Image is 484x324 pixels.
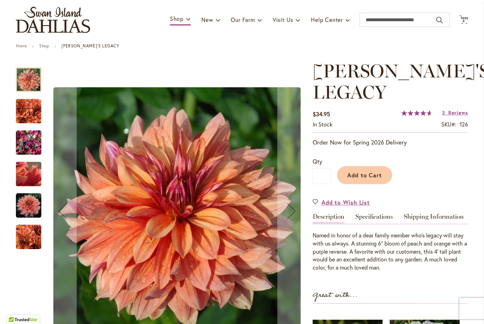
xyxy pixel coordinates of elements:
[5,299,25,319] iframe: Launch Accessibility Center
[16,99,41,124] img: Andy's Legacy
[313,213,468,272] div: Detailed Product Info
[313,120,332,128] span: In stock
[313,198,370,206] a: Add to Wish List
[170,15,184,22] span: Shop
[16,155,48,186] div: Andy's Legacy
[313,110,330,118] span: $34.95
[273,16,293,23] span: Visit Us
[460,120,468,129] div: 126
[442,109,468,116] a: 3 Reviews
[16,186,48,218] div: Andy's Legacy
[313,138,468,147] p: Order Now for Spring 2026 Delivery
[3,155,54,193] img: Andy's Legacy
[321,198,370,206] span: Add to Wish List
[347,171,382,179] span: Add to Cart
[16,193,41,218] img: Andy's Legacy
[448,109,468,116] span: Reviews
[16,60,48,92] div: Andy's Legacy
[313,158,322,165] span: Qty
[313,120,332,129] div: Availability
[61,43,119,48] strong: [PERSON_NAME]'S LEGACY
[231,16,255,23] span: Our Farm
[404,213,464,224] a: Shipping Information
[313,213,344,224] a: Description
[16,43,27,48] a: Home
[16,126,41,160] img: Andy's Legacy
[313,289,358,301] strong: Great with...
[355,213,393,224] a: Specifications
[16,218,41,249] div: Andy's Legacy
[16,123,48,155] div: Andy's Legacy
[39,43,49,48] a: Shop
[311,16,343,23] span: Help Center
[201,16,213,23] span: New
[441,120,456,128] strong: SKU
[16,92,48,123] div: Andy's Legacy
[313,231,468,272] div: Named in honor of a dear family member who's legacy will stay with us always. A stunning 6" bloom...
[442,109,445,116] span: 3
[16,224,41,250] img: Andy's Legacy
[401,110,432,116] div: 93%
[337,166,392,184] button: Add to Cart
[462,19,465,23] span: 4
[459,15,468,25] button: 4
[16,7,90,33] a: store logo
